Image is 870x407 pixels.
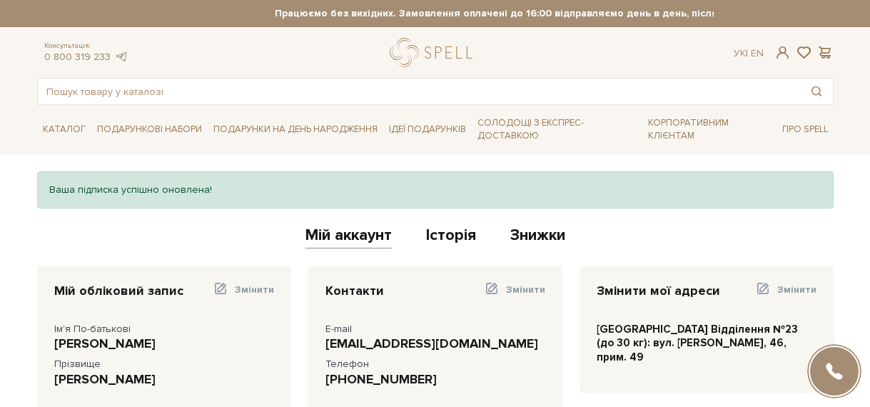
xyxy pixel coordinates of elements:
[751,47,764,59] a: En
[91,119,208,141] span: Подарункові набори
[734,47,764,60] div: Ук
[755,283,816,305] a: Змінити
[325,371,545,388] div: [PHONE_NUMBER]
[510,226,565,249] a: Знижки
[597,283,720,299] div: Змінити мої адреси
[38,79,800,104] input: Пошук товару у каталозі
[777,283,816,296] span: Змінити
[746,47,748,59] span: |
[390,38,479,67] a: logo
[54,358,101,370] span: Прізвище
[44,41,128,51] span: Консультація:
[325,358,369,370] span: Телефон
[325,283,384,299] div: Контакти
[44,51,111,63] a: 0 800 319 233
[305,226,392,249] a: Мій аккаунт
[383,119,472,141] span: Ідеї подарунків
[325,336,545,352] div: [EMAIL_ADDRESS][DOMAIN_NAME]
[54,336,274,352] div: [PERSON_NAME]
[37,119,91,141] span: Каталог
[235,283,274,296] span: Змінити
[114,51,128,63] a: telegram
[54,323,131,335] span: Ім'я По-батькові
[472,111,642,148] a: Солодощі з експрес-доставкою
[37,171,834,208] div: Ваша підписка успішно оновлена!
[777,119,834,141] span: Про Spell
[506,283,545,296] span: Змінити
[54,371,274,388] div: [PERSON_NAME]
[54,283,183,299] div: Мій обліковий запис
[208,119,383,141] span: Подарунки на День народження
[597,323,816,365] div: [GEOGRAPHIC_DATA] Відділення №23 (до 30 кг): вул. [PERSON_NAME], 46, прим. 49
[642,111,777,148] a: Корпоративним клієнтам
[484,283,545,305] a: Змінити
[800,79,833,104] button: Пошук товару у каталозі
[213,283,273,305] a: Змінити
[325,323,352,335] span: E-mail
[426,226,476,249] a: Історія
